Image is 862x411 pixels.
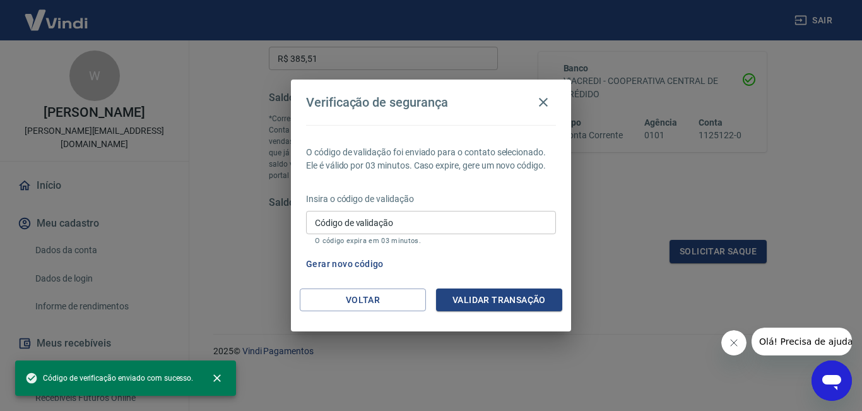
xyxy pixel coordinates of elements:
p: O código expira em 03 minutos. [315,237,547,245]
button: close [203,364,231,392]
p: Insira o código de validação [306,193,556,206]
button: Validar transação [436,289,562,312]
button: Voltar [300,289,426,312]
span: Código de verificação enviado com sucesso. [25,372,193,384]
iframe: Fechar mensagem [721,330,747,355]
span: Olá! Precisa de ajuda? [8,9,106,19]
button: Gerar novo código [301,253,389,276]
h4: Verificação de segurança [306,95,448,110]
p: O código de validação foi enviado para o contato selecionado. Ele é válido por 03 minutos. Caso e... [306,146,556,172]
iframe: Botão para abrir a janela de mensagens [812,360,852,401]
iframe: Mensagem da empresa [752,328,852,355]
